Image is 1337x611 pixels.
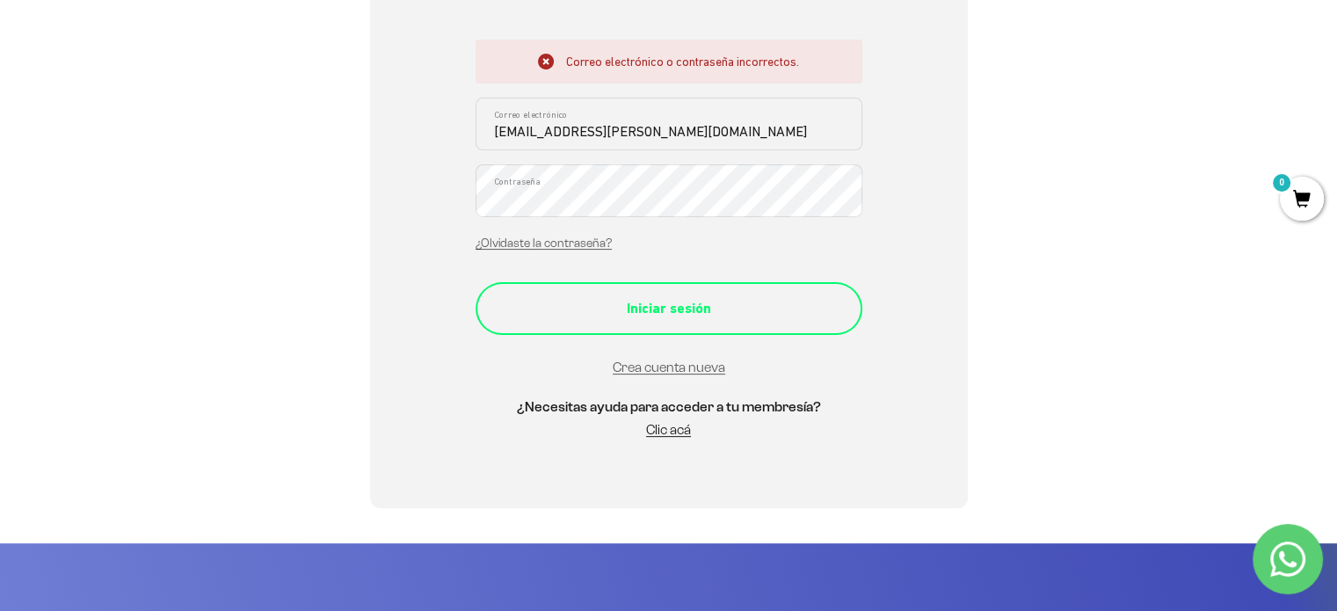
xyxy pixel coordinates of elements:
[511,297,827,320] div: Iniciar sesión
[646,422,691,437] a: Clic acá
[476,282,862,335] button: Iniciar sesión
[1280,191,1324,210] a: 0
[476,236,612,250] a: ¿Olvidaste la contraseña?
[476,396,862,418] h5: ¿Necesitas ayuda para acceder a tu membresía?
[1271,172,1292,193] mark: 0
[476,40,862,84] div: Correo electrónico o contraseña incorrectos.
[613,360,725,375] a: Crea cuenta nueva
